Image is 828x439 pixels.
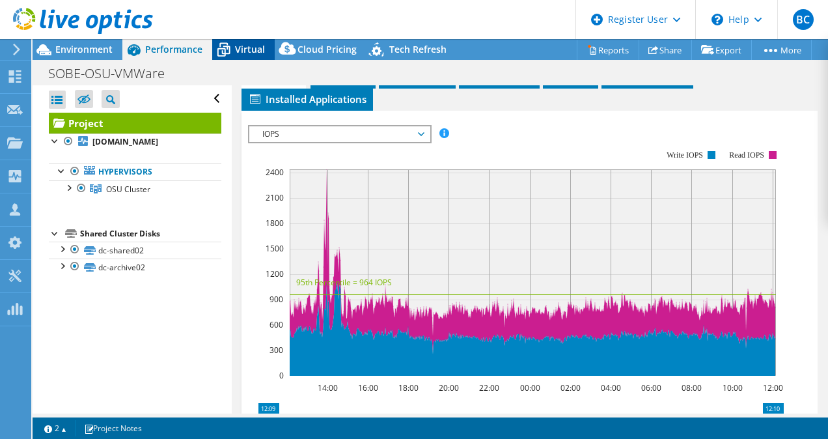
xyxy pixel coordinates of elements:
span: Cloud Pricing [297,43,357,55]
a: Reports [577,40,639,60]
a: More [751,40,812,60]
text: 0 [279,370,284,381]
text: 02:00 [560,382,580,393]
text: 10:00 [722,382,742,393]
text: 1500 [266,243,284,254]
text: 08:00 [681,382,701,393]
text: 1800 [266,218,284,229]
text: Write IOPS [667,150,703,160]
text: 14:00 [317,382,337,393]
text: 16:00 [357,382,378,393]
text: 20:00 [438,382,458,393]
a: OSU Cluster [49,180,221,197]
span: BC [793,9,814,30]
span: Virtual [235,43,265,55]
text: 2400 [266,167,284,178]
text: 900 [269,294,283,305]
b: [DOMAIN_NAME] [92,136,158,147]
h1: SOBE-OSU-VMWare [42,66,185,81]
text: Read IOPS [729,150,764,160]
text: 00:00 [519,382,540,393]
a: Export [691,40,752,60]
span: Performance [145,43,202,55]
text: 18:00 [398,382,418,393]
a: Project Notes [75,420,151,436]
text: 12:00 [762,382,782,393]
a: dc-archive02 [49,259,221,276]
text: 1200 [266,268,284,279]
span: Tech Refresh [389,43,447,55]
span: OSU Cluster [106,184,150,195]
text: 2100 [266,192,284,203]
a: 2 [35,420,76,436]
text: 95th Percentile = 964 IOPS [296,277,392,288]
a: Hypervisors [49,163,221,180]
span: IOPS [256,126,423,142]
text: 06:00 [641,382,661,393]
a: [DOMAIN_NAME] [49,134,221,150]
text: 300 [269,345,283,356]
a: dc-shared02 [49,242,221,259]
text: 22:00 [478,382,499,393]
text: 600 [269,319,283,330]
text: 04:00 [600,382,620,393]
div: Shared Cluster Disks [80,226,221,242]
a: Project [49,113,221,134]
span: Installed Applications [248,92,366,106]
a: Share [639,40,692,60]
svg: \n [711,14,723,25]
span: Environment [55,43,113,55]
